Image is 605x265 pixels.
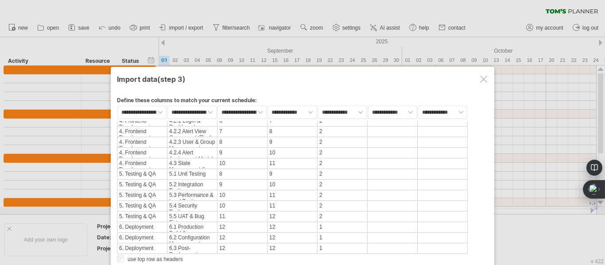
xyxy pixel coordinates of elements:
div: 1 [318,244,367,253]
div: 1 [318,233,367,242]
div: 2 [318,127,367,136]
div: 10 [218,191,267,200]
div: 2 [318,159,367,168]
div: 9 [218,180,267,189]
div: 5.5 UAT & Bug Fixing [168,212,217,221]
div: 4.2.3 User & Group Management Screens [168,138,217,147]
div: 9 [218,148,267,157]
div: 5.3 Performance & Load Testing [168,191,217,200]
div: Import data [117,71,488,87]
div: 10 [218,201,267,211]
div: 12 [218,233,267,242]
div: 9 [268,138,317,147]
div: 4. Frontend Development [118,138,167,147]
div: 2 [318,138,367,147]
span: (step 3) [157,75,186,84]
div: 11 [268,191,317,200]
div: 7 [218,127,267,136]
div: 12 [268,212,317,221]
div: 6.3 Post-Deployment Support & Monitoring [168,244,217,253]
div: 5. Testing & QA [118,180,167,189]
div: 12 [218,244,267,253]
div: 2 [318,148,367,157]
div: Define these columns to match your current schedule: [117,97,488,105]
div: 1 [318,223,367,232]
div: 6. Deployment [118,233,167,242]
div: 12 [268,244,317,253]
div: 2 [318,191,367,200]
div: 4.3 State Management & Real-time Integration (WebSocket) [168,159,217,168]
div: 7 [268,116,317,126]
div: 2 [318,180,367,189]
div: 5. Testing & QA [118,201,167,211]
div: 10 [218,159,267,168]
div: 8 [218,138,267,147]
div: 4.2.4 Alert Assignment Modal [168,148,217,157]
div: 12 [268,233,317,242]
div: 5. Testing & QA [118,191,167,200]
div: 8 [218,169,267,179]
div: 5.2 Integration Testing [168,180,217,189]
div: 6. Deployment [118,223,167,232]
div: 4. Frontend Development [118,116,167,126]
div: 10 [268,148,317,157]
div: 4. Frontend Development [118,148,167,157]
div: 2 [318,212,367,221]
div: 4.2.1 Login & Dashboard Components [168,116,217,126]
div: 6 [218,116,267,126]
div: 5. Testing & QA [118,169,167,179]
div: 11 [218,212,267,221]
div: 12 [218,223,267,232]
div: 10 [268,180,317,189]
div: 2 [318,201,367,211]
div: 5. Testing & QA [118,212,167,221]
div: 11 [268,159,317,168]
div: 6. Deployment [118,244,167,253]
div: 11 [268,201,317,211]
div: 12 [268,223,317,232]
div: 9 [268,169,317,179]
label: use top row as headers [128,256,183,262]
div: 2 [318,169,367,179]
div: 5.1 Unit Testing [168,169,217,179]
div: 4. Frontend Development [118,159,167,168]
div: 2 [318,116,367,126]
div: 5.4 Security Testing [168,201,217,211]
div: 6.1 Production Build & Deployment [168,223,217,232]
div: 4. Frontend Development [118,127,167,136]
div: 4.2.2 Alert View Component (Real-time) [168,127,217,136]
div: 6.2 Configuration Management [168,233,217,242]
div: 8 [268,127,317,136]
